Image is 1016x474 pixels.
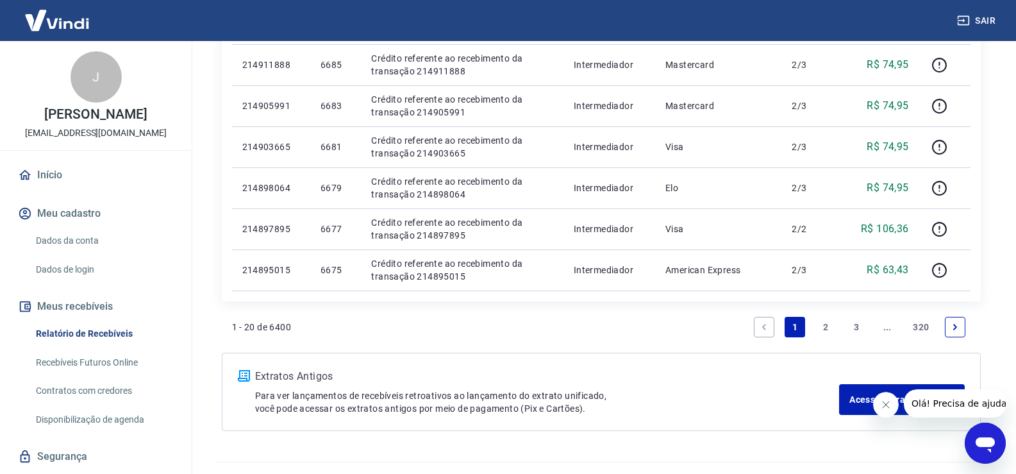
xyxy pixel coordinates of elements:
p: Elo [665,182,771,194]
button: Meus recebíveis [15,292,176,321]
p: R$ 74,95 [867,57,908,72]
p: Crédito referente ao recebimento da transação 214905991 [371,93,553,119]
a: Disponibilização de agenda [31,407,176,433]
p: 214903665 [242,140,300,153]
p: Mastercard [665,58,771,71]
p: 6679 [321,182,351,194]
p: 2/3 [792,140,829,153]
a: Next page [945,317,965,337]
p: 214911888 [242,58,300,71]
a: Segurança [15,443,176,471]
a: Recebíveis Futuros Online [31,350,176,376]
iframe: Botão para abrir a janela de mensagens [965,423,1006,464]
p: 6681 [321,140,351,153]
div: J [71,51,122,103]
p: Intermediador [574,182,645,194]
a: Relatório de Recebíveis [31,321,176,347]
p: 2/3 [792,99,829,112]
img: ícone [238,370,250,382]
p: [PERSON_NAME] [44,108,147,121]
p: 6677 [321,223,351,235]
p: 214905991 [242,99,300,112]
p: R$ 74,95 [867,139,908,155]
p: American Express [665,264,771,276]
p: Mastercard [665,99,771,112]
p: Crédito referente ao recebimento da transação 214903665 [371,134,553,160]
p: Para ver lançamentos de recebíveis retroativos ao lançamento do extrato unificado, você pode aces... [255,389,840,415]
p: R$ 63,43 [867,262,908,278]
p: Intermediador [574,58,645,71]
p: Intermediador [574,223,645,235]
p: Crédito referente ao recebimento da transação 214897895 [371,216,553,242]
a: Contratos com credores [31,378,176,404]
a: Início [15,161,176,189]
p: Crédito referente ao recebimento da transação 214898064 [371,175,553,201]
p: Visa [665,140,771,153]
p: 2/3 [792,58,829,71]
p: 214898064 [242,182,300,194]
p: Intermediador [574,99,645,112]
a: Jump forward [877,317,897,337]
p: 214895015 [242,264,300,276]
p: Visa [665,223,771,235]
a: Acesse Extratos Antigos [839,384,964,415]
a: Dados de login [31,257,176,283]
p: Intermediador [574,140,645,153]
iframe: Mensagem da empresa [904,389,1006,418]
p: 214897895 [242,223,300,235]
p: 6685 [321,58,351,71]
p: 2/3 [792,182,829,194]
a: Page 1 is your current page [785,317,805,337]
p: Extratos Antigos [255,369,840,384]
iframe: Fechar mensagem [873,392,899,418]
p: [EMAIL_ADDRESS][DOMAIN_NAME] [25,126,167,140]
p: 2/2 [792,223,829,235]
button: Sair [954,9,1001,33]
p: R$ 74,95 [867,98,908,114]
p: 6675 [321,264,351,276]
p: R$ 74,95 [867,180,908,196]
a: Page 3 [846,317,867,337]
a: Page 320 [908,317,934,337]
img: Vindi [15,1,99,40]
p: R$ 106,36 [861,221,909,237]
p: Intermediador [574,264,645,276]
p: Crédito referente ao recebimento da transação 214895015 [371,257,553,283]
a: Previous page [754,317,774,337]
a: Page 2 [815,317,836,337]
button: Meu cadastro [15,199,176,228]
p: Crédito referente ao recebimento da transação 214911888 [371,52,553,78]
span: Olá! Precisa de ajuda? [8,9,108,19]
p: 6683 [321,99,351,112]
ul: Pagination [749,312,970,343]
a: Dados da conta [31,228,176,254]
p: 1 - 20 de 6400 [232,321,292,334]
p: 2/3 [792,264,829,276]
